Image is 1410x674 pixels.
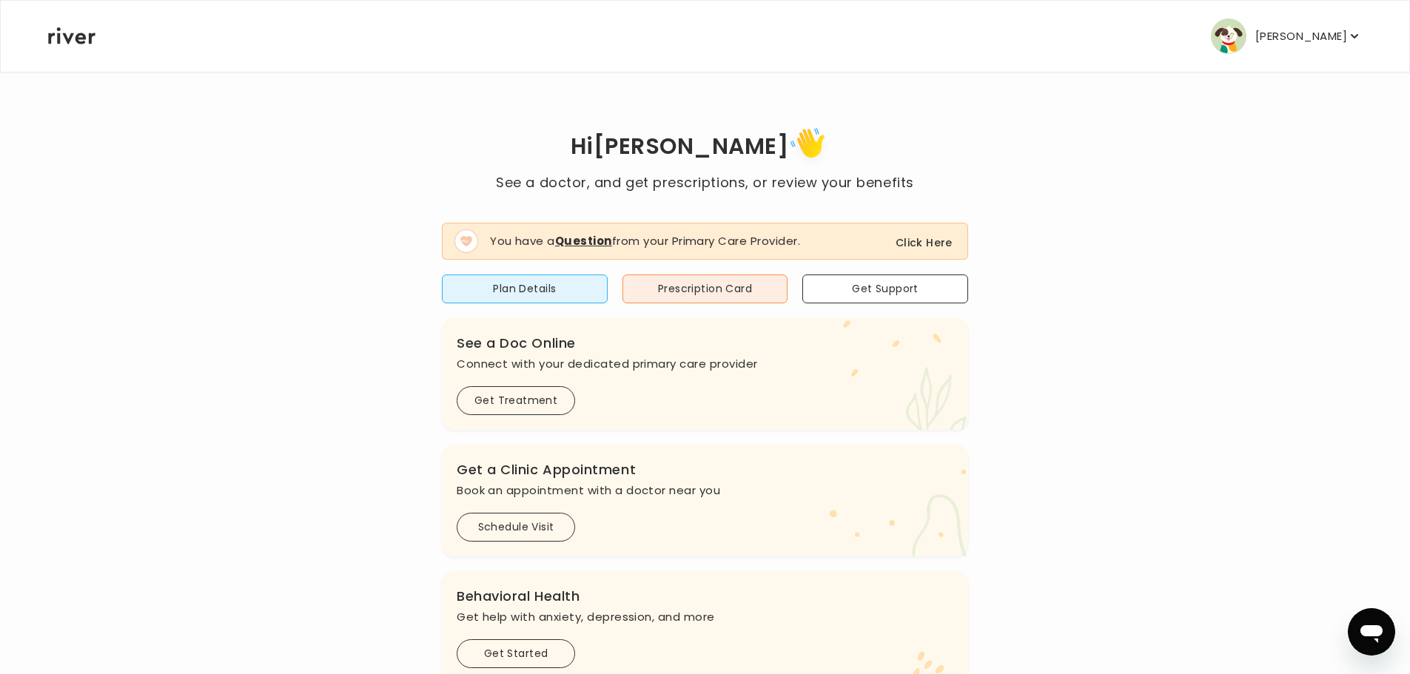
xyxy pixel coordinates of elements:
[1211,18,1362,54] button: user avatar[PERSON_NAME]
[1211,18,1246,54] img: user avatar
[457,459,953,480] h3: Get a Clinic Appointment
[802,274,968,303] button: Get Support
[457,513,575,542] button: Schedule Visit
[457,333,953,354] h3: See a Doc Online
[442,274,608,303] button: Plan Details
[622,274,788,303] button: Prescription Card
[555,233,612,249] strong: Question
[896,234,953,252] button: Click Here
[1255,26,1347,47] p: [PERSON_NAME]
[457,586,953,607] h3: Behavioral Health
[496,123,913,172] h1: Hi [PERSON_NAME]
[457,386,575,415] button: Get Treatment
[457,639,575,668] button: Get Started
[490,233,800,250] p: You have a from your Primary Care Provider.
[457,480,953,501] p: Book an appointment with a doctor near you
[1348,608,1395,656] iframe: Button to launch messaging window
[457,354,953,374] p: Connect with your dedicated primary care provider
[496,172,913,193] p: See a doctor, and get prescriptions, or review your benefits
[457,607,953,627] p: Get help with anxiety, depression, and more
